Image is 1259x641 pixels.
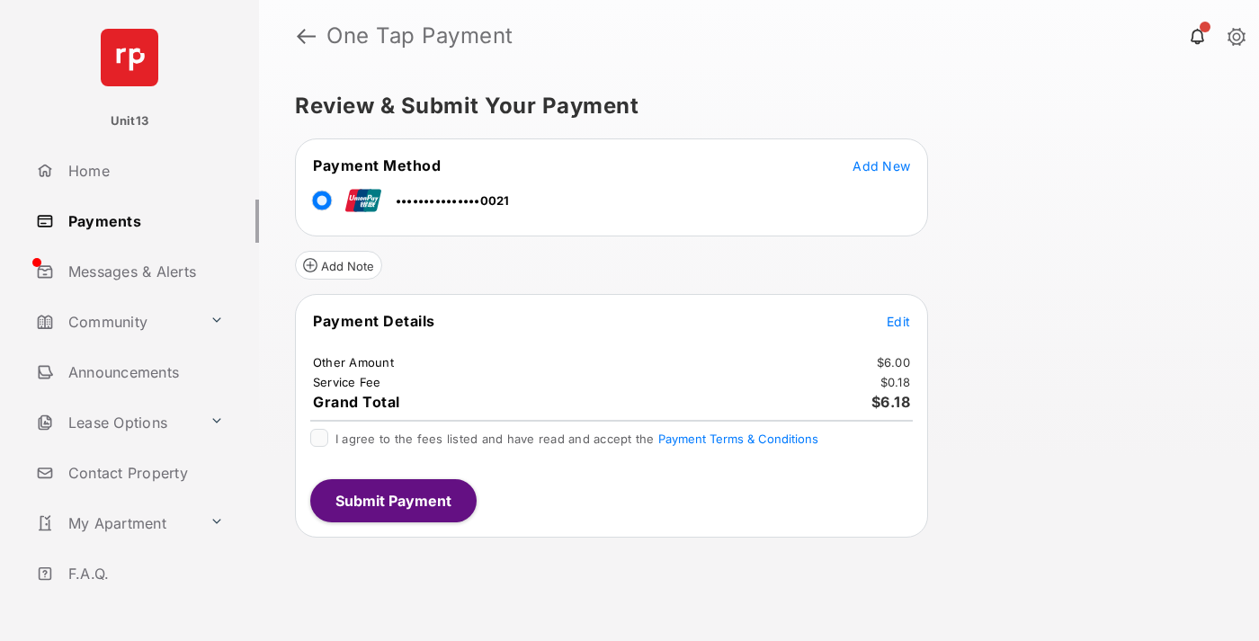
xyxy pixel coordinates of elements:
[29,149,259,192] a: Home
[29,200,259,243] a: Payments
[312,374,382,390] td: Service Fee
[29,300,202,343] a: Community
[101,29,158,86] img: svg+xml;base64,PHN2ZyB4bWxucz0iaHR0cDovL3d3dy53My5vcmcvMjAwMC9zdmciIHdpZHRoPSI2NCIgaGVpZ2h0PSI2NC...
[658,432,818,446] button: I agree to the fees listed and have read and accept the
[29,401,202,444] a: Lease Options
[326,25,513,47] strong: One Tap Payment
[887,314,910,329] span: Edit
[396,193,510,208] span: •••••••••••••••0021
[29,250,259,293] a: Messages & Alerts
[295,251,382,280] button: Add Note
[313,312,435,330] span: Payment Details
[876,354,911,370] td: $6.00
[313,393,400,411] span: Grand Total
[29,552,259,595] a: F.A.Q.
[295,95,1209,117] h5: Review & Submit Your Payment
[313,156,441,174] span: Payment Method
[880,374,911,390] td: $0.18
[310,479,477,522] button: Submit Payment
[853,158,910,174] span: Add New
[29,451,259,494] a: Contact Property
[312,354,395,370] td: Other Amount
[111,112,149,130] p: Unit13
[887,312,910,330] button: Edit
[871,393,911,411] span: $6.18
[335,432,818,446] span: I agree to the fees listed and have read and accept the
[853,156,910,174] button: Add New
[29,502,202,545] a: My Apartment
[29,351,259,394] a: Announcements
